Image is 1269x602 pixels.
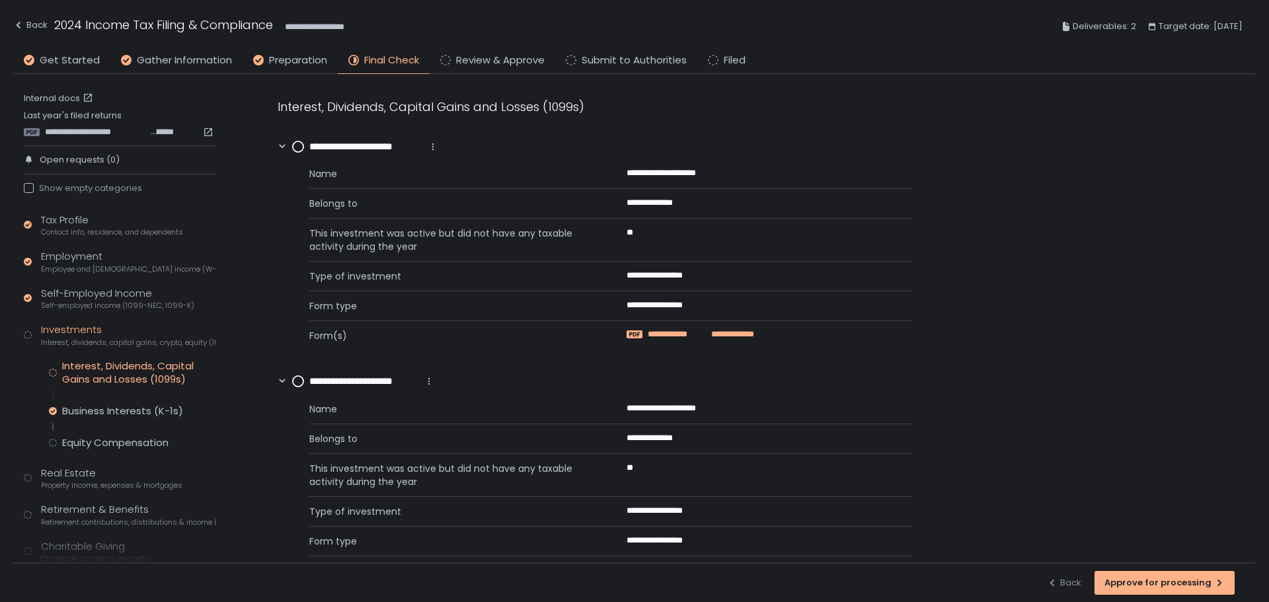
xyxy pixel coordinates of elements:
[41,264,216,274] span: Employee and [DEMOGRAPHIC_DATA] income (W-2s)
[309,167,595,180] span: Name
[41,213,183,238] div: Tax Profile
[62,404,183,418] div: Business Interests (K-1s)
[41,286,194,311] div: Self-Employed Income
[269,53,327,68] span: Preparation
[41,249,216,274] div: Employment
[41,554,150,564] span: Charitable donations and gifts
[1047,571,1081,595] button: Back
[62,359,216,386] div: Interest, Dividends, Capital Gains and Losses (1099s)
[137,53,232,68] span: Gather Information
[24,93,96,104] a: Internal docs
[309,197,595,210] span: Belongs to
[1104,577,1225,589] div: Approve for processing
[54,16,273,34] h1: 2024 Income Tax Filing & Compliance
[309,432,595,445] span: Belongs to
[309,402,595,416] span: Name
[13,17,48,33] div: Back
[309,505,595,518] span: Type of investment
[309,462,595,488] span: This investment was active but did not have any taxable activity during the year
[1047,577,1081,589] div: Back
[309,227,595,253] span: This investment was active but did not have any taxable activity during the year
[13,16,48,38] button: Back
[41,466,182,491] div: Real Estate
[309,270,595,283] span: Type of investment
[41,539,150,564] div: Charitable Giving
[41,480,182,490] span: Property income, expenses & mortgages
[1159,19,1243,34] span: Target date: [DATE]
[40,53,100,68] span: Get Started
[724,53,746,68] span: Filed
[456,53,545,68] span: Review & Approve
[41,517,216,527] span: Retirement contributions, distributions & income (1099-R, 5498)
[309,299,595,313] span: Form type
[309,535,595,548] span: Form type
[41,227,183,237] span: Contact info, residence, and dependents
[309,329,595,342] span: Form(s)
[41,301,194,311] span: Self-employed income (1099-NEC, 1099-K)
[582,53,687,68] span: Submit to Authorities
[364,53,419,68] span: Final Check
[41,502,216,527] div: Retirement & Benefits
[62,436,169,449] div: Equity Compensation
[40,154,120,166] span: Open requests (0)
[24,110,216,137] div: Last year's filed returns
[41,338,216,348] span: Interest, dividends, capital gains, crypto, equity (1099s, K-1s)
[1073,19,1136,34] span: Deliverables: 2
[41,322,216,348] div: Investments
[278,98,912,116] div: Interest, Dividends, Capital Gains and Losses (1099s)
[1095,571,1235,595] button: Approve for processing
